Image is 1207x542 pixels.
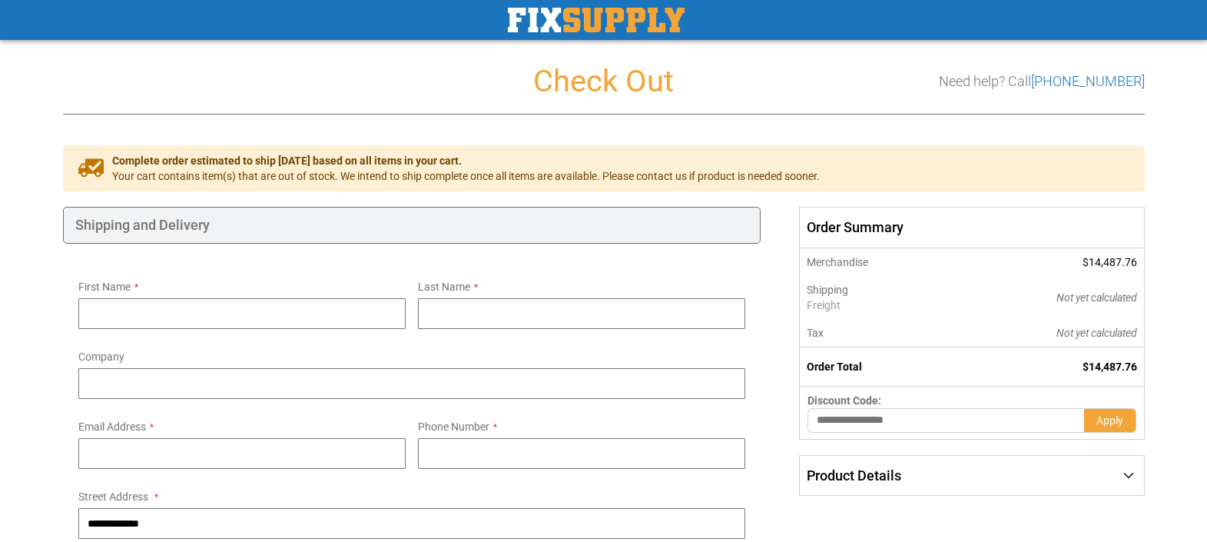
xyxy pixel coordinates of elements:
h1: Check Out [63,65,1145,98]
span: Phone Number [418,421,489,433]
span: $14,487.76 [1083,361,1137,373]
span: Discount Code: [807,394,881,407]
div: Shipping and Delivery [63,207,761,244]
strong: Order Total [807,361,862,373]
span: Not yet calculated [1056,291,1137,304]
span: Email Address [78,421,146,433]
th: Merchandise [800,248,953,276]
span: Not yet calculated [1056,327,1137,339]
h3: Need help? Call [939,74,1145,89]
span: Your cart contains item(s) that are out of stock. We intend to ship complete once all items are a... [112,168,820,184]
span: Shipping [807,284,848,296]
button: Apply [1084,408,1136,433]
span: Street Address [78,490,148,503]
span: Complete order estimated to ship [DATE] based on all items in your cart. [112,153,820,168]
span: Product Details [807,467,901,484]
span: Last Name [418,281,470,293]
a: store logo [508,8,685,32]
span: $14,487.76 [1083,256,1137,268]
span: Freight [807,298,945,313]
img: Fix Industrial Supply [508,8,685,32]
span: First Name [78,281,131,293]
a: [PHONE_NUMBER] [1031,73,1145,89]
th: Tax [800,319,953,347]
span: Order Summary [799,207,1144,248]
span: Apply [1096,414,1123,427]
span: Company [78,351,124,363]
